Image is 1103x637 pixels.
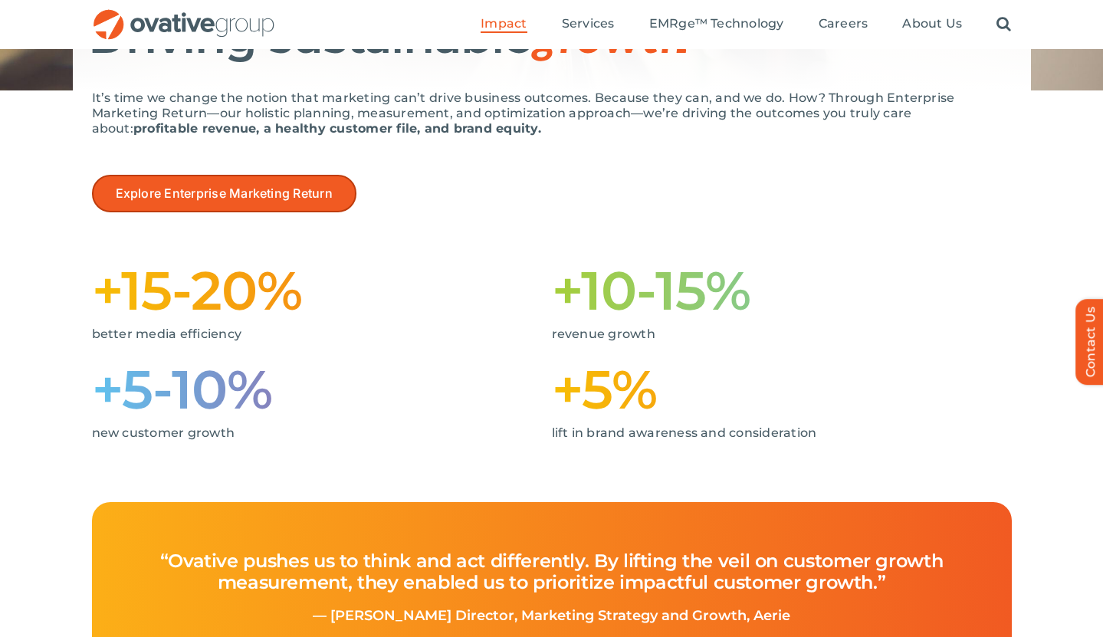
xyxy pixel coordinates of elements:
[649,16,784,33] a: EMRge™ Technology
[92,8,276,22] a: OG_Full_horizontal_RGB
[481,16,527,31] span: Impact
[819,16,868,31] span: Careers
[92,365,552,414] h1: +5-10%
[552,425,989,441] p: lift in brand awareness and consideration
[92,90,1012,136] p: It’s time we change the notion that marketing can’t drive business outcomes. Because they can, an...
[88,12,1016,64] h1: Driving sustainable
[481,16,527,33] a: Impact
[116,186,333,201] span: Explore Enterprise Marketing Return
[819,16,868,33] a: Careers
[92,175,356,212] a: Explore Enterprise Marketing Return
[902,16,962,33] a: About Us
[128,535,976,609] h4: “Ovative pushes us to think and act differently. By lifting the veil on customer growth measureme...
[562,16,615,31] span: Services
[552,266,1012,315] h1: +10-15%
[92,425,529,441] p: new customer growth
[552,327,989,342] p: revenue growth
[902,16,962,31] span: About Us
[128,609,976,624] p: — [PERSON_NAME] Director, Marketing Strategy and Growth, Aerie
[996,16,1011,33] a: Search
[133,121,541,136] strong: profitable revenue, a healthy customer file, and brand equity.
[552,365,1012,414] h1: +5%
[92,327,529,342] p: better media efficiency
[92,266,552,315] h1: +15-20%
[562,16,615,33] a: Services
[649,16,784,31] span: EMRge™ Technology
